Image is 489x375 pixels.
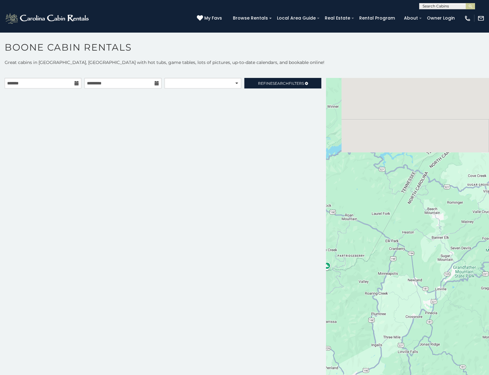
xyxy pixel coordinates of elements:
[478,15,484,22] img: mail-regular-white.png
[244,78,321,88] a: RefineSearchFilters
[5,12,91,25] img: White-1-2.png
[464,15,471,22] img: phone-regular-white.png
[274,13,319,23] a: Local Area Guide
[424,13,458,23] a: Owner Login
[322,13,353,23] a: Real Estate
[401,13,421,23] a: About
[356,13,398,23] a: Rental Program
[204,15,222,21] span: My Favs
[197,15,224,22] a: My Favs
[230,13,271,23] a: Browse Rentals
[258,81,304,86] span: Refine Filters
[273,81,289,86] span: Search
